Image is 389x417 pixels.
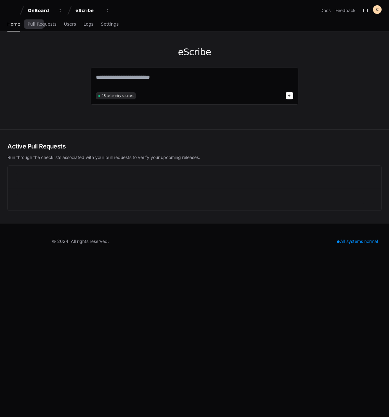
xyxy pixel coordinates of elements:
[83,17,93,31] a: Logs
[83,22,93,26] span: Logs
[28,22,56,26] span: Pull Requests
[73,5,113,16] button: eScribe
[101,17,118,31] a: Settings
[28,7,54,14] div: OnBoard
[101,22,118,26] span: Settings
[336,7,356,14] button: Feedback
[25,5,65,16] button: OnBoard
[91,47,298,58] h1: eScribe
[7,142,382,151] h2: Active Pull Requests
[376,7,379,12] h1: C
[52,238,109,244] div: © 2024. All rights reserved.
[333,237,382,246] div: All systems normal
[28,17,56,31] a: Pull Requests
[102,94,133,98] span: 15 telemetry sources
[7,17,20,31] a: Home
[7,154,382,161] p: Run through the checklists associated with your pull requests to verify your upcoming releases.
[64,17,76,31] a: Users
[369,397,386,413] iframe: Open customer support
[75,7,102,14] div: eScribe
[64,22,76,26] span: Users
[320,7,331,14] a: Docs
[7,22,20,26] span: Home
[373,5,382,14] button: C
